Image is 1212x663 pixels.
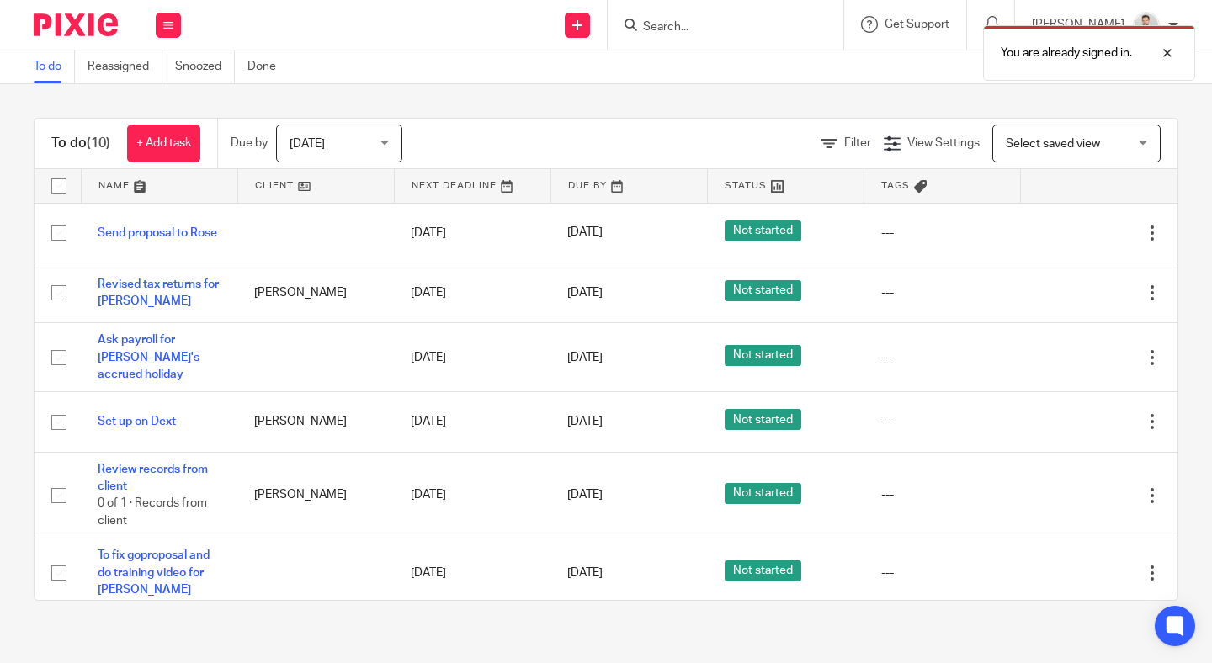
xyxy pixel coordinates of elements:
div: --- [881,486,1004,503]
td: [DATE] [394,203,550,263]
span: [DATE] [567,567,603,579]
span: Select saved view [1006,138,1100,150]
div: --- [881,225,1004,241]
td: [DATE] [394,323,550,392]
span: Not started [725,280,801,301]
div: --- [881,349,1004,366]
p: Due by [231,135,268,151]
a: To do [34,50,75,83]
span: Tags [881,181,910,190]
a: Revised tax returns for [PERSON_NAME] [98,278,219,307]
a: Done [247,50,289,83]
span: [DATE] [567,227,603,239]
a: + Add task [127,125,200,162]
td: [PERSON_NAME] [237,392,394,452]
div: --- [881,284,1004,301]
div: --- [881,413,1004,430]
span: [DATE] [567,490,603,501]
td: [DATE] [394,452,550,538]
div: --- [881,565,1004,581]
td: [PERSON_NAME] [237,452,394,538]
p: You are already signed in. [1001,45,1132,61]
a: To fix goproposal and do training video for [PERSON_NAME] [98,549,210,596]
a: Reassigned [88,50,162,83]
span: Not started [725,483,801,504]
h1: To do [51,135,110,152]
span: [DATE] [290,138,325,150]
a: Send proposal to Rose [98,227,217,239]
span: 0 of 1 · Records from client [98,498,207,528]
span: Not started [725,345,801,366]
span: (10) [87,136,110,150]
a: Review records from client [98,464,208,492]
img: Pixie [34,13,118,36]
span: Not started [725,409,801,430]
span: [DATE] [567,416,603,427]
span: View Settings [907,137,980,149]
span: Filter [844,137,871,149]
td: [DATE] [394,392,550,452]
td: [PERSON_NAME] [237,263,394,322]
td: [DATE] [394,263,550,322]
a: Set up on Dext [98,416,176,427]
td: [DATE] [394,538,550,607]
span: Not started [725,560,801,581]
span: [DATE] [567,352,603,363]
img: LinkedIn%20Profile.jpeg [1133,12,1160,39]
a: Ask payroll for [PERSON_NAME]'s accrued holiday [98,334,199,380]
span: [DATE] [567,287,603,299]
span: Not started [725,220,801,241]
a: Snoozed [175,50,235,83]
